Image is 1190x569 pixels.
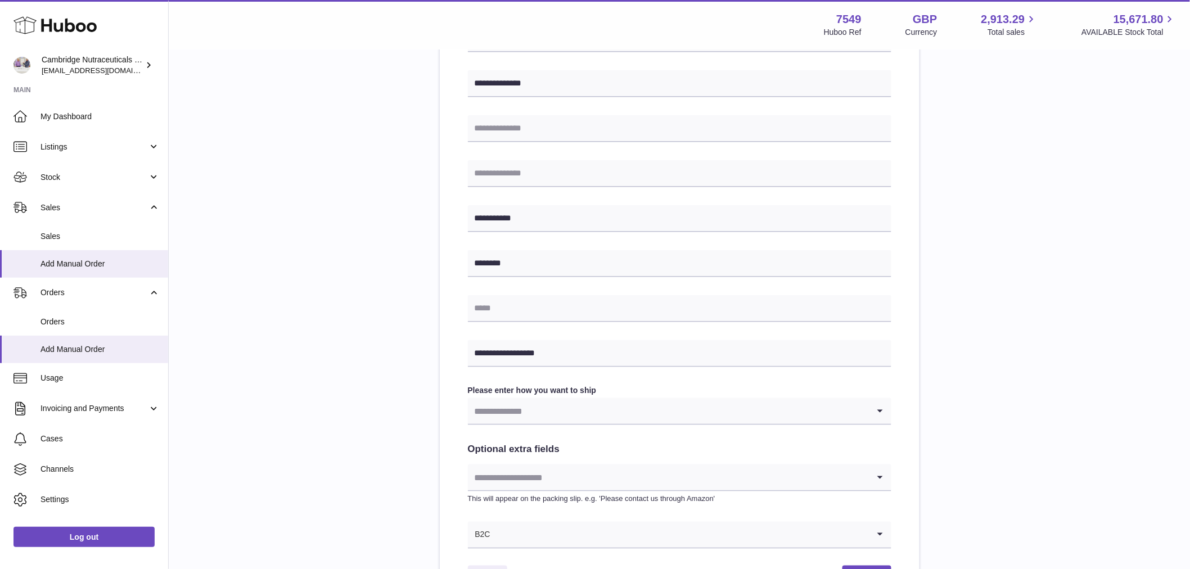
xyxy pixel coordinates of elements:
[1081,27,1177,38] span: AVAILABLE Stock Total
[40,172,148,183] span: Stock
[40,259,160,269] span: Add Manual Order
[836,12,862,27] strong: 7549
[468,494,891,504] p: This will appear on the packing slip. e.g. 'Please contact us through Amazon'
[13,527,155,547] a: Log out
[40,373,160,383] span: Usage
[905,27,937,38] div: Currency
[13,57,30,74] img: qvc@camnutra.com
[468,522,491,548] span: B2C
[468,443,891,456] h2: Optional extra fields
[40,111,160,122] span: My Dashboard
[981,12,1025,27] span: 2,913.29
[40,494,160,505] span: Settings
[40,202,148,213] span: Sales
[913,12,937,27] strong: GBP
[824,27,862,38] div: Huboo Ref
[981,12,1038,38] a: 2,913.29 Total sales
[40,317,160,327] span: Orders
[40,344,160,355] span: Add Manual Order
[468,464,869,490] input: Search for option
[1081,12,1177,38] a: 15,671.80 AVAILABLE Stock Total
[1114,12,1164,27] span: 15,671.80
[491,522,869,548] input: Search for option
[40,142,148,152] span: Listings
[468,398,869,424] input: Search for option
[988,27,1038,38] span: Total sales
[42,66,165,75] span: [EMAIL_ADDRESS][DOMAIN_NAME]
[40,287,148,298] span: Orders
[468,464,891,491] div: Search for option
[40,433,160,444] span: Cases
[468,398,891,425] div: Search for option
[42,55,143,76] div: Cambridge Nutraceuticals Ltd
[40,231,160,242] span: Sales
[468,522,891,549] div: Search for option
[468,385,891,396] label: Please enter how you want to ship
[40,464,160,475] span: Channels
[40,403,148,414] span: Invoicing and Payments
